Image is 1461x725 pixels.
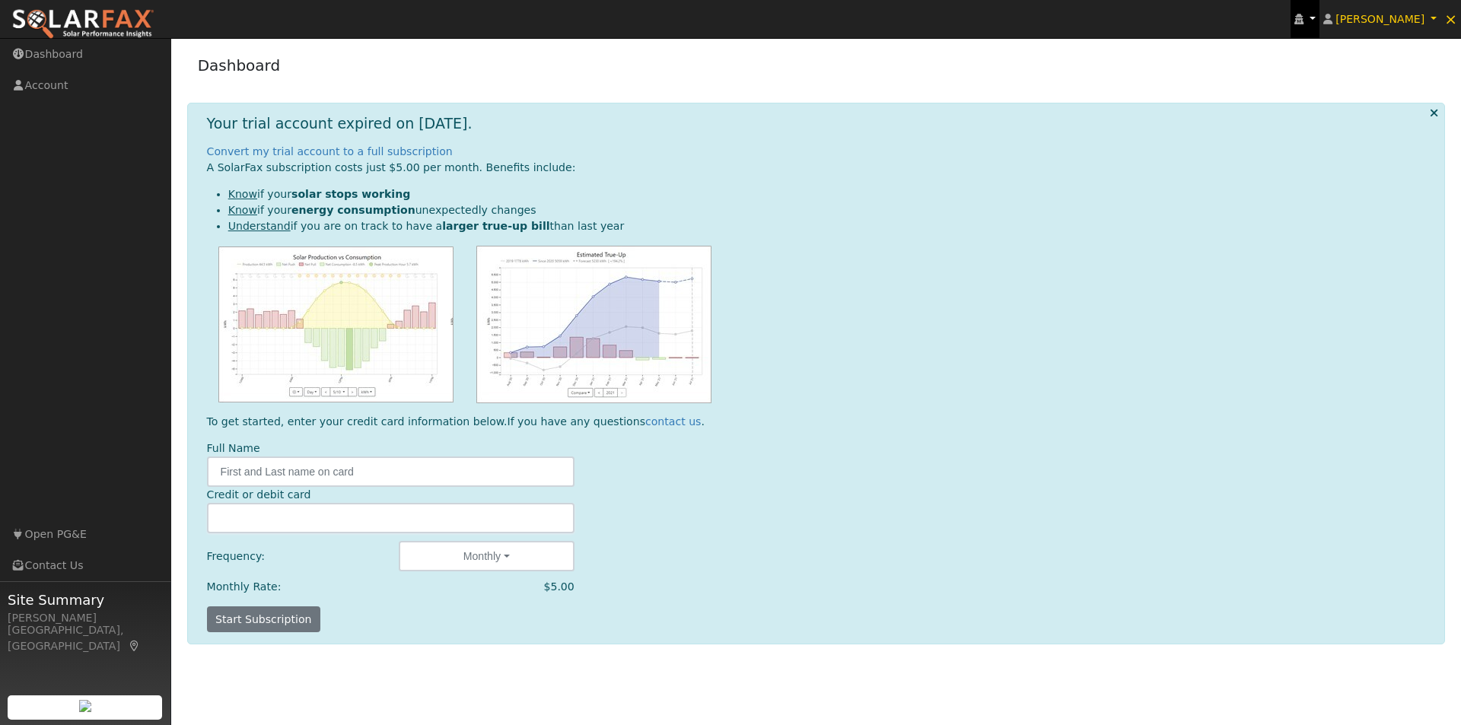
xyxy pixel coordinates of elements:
h1: Your trial account expired on [DATE]. [207,115,473,132]
input: First and Last name on card [207,456,575,487]
b: energy consumption [291,204,415,216]
div: Company [543,579,574,595]
label: Credit or debit card [207,487,311,503]
button: Start Subscription [207,606,320,632]
a: Convert my trial account to a full subscription [207,145,453,157]
div: [GEOGRAPHIC_DATA], [GEOGRAPHIC_DATA] [8,622,163,654]
b: solar stops working [291,188,410,200]
div: To get started, enter your credit card information below. [207,414,1433,430]
u: Know [228,188,257,200]
a: Map [128,640,142,652]
span: × [1444,10,1457,28]
li: if your unexpectedly changes [228,202,1433,218]
b: larger true-up bill [442,220,549,232]
div: A SolarFax subscription costs just $5.00 per month. Benefits include: [207,160,1433,176]
span: [PERSON_NAME] [1335,13,1424,25]
a: Dashboard [198,56,281,75]
button: Monthly [399,541,575,571]
iframe: Secure card payment input frame [218,512,564,526]
a: contact us [645,415,701,428]
div: [PERSON_NAME] [8,610,163,626]
span: Site Summary [8,590,163,610]
li: if you are on track to have a than last year [228,218,1433,234]
label: Full Name [207,440,260,456]
span: If you have any questions . [508,415,705,428]
u: Know [228,204,257,216]
div: Frequency: [199,549,390,564]
li: if your [228,186,1433,202]
img: retrieve [79,700,91,712]
div: Monthly Rate: [199,579,390,595]
u: Understand [228,220,291,232]
img: SolarFax [11,8,154,40]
